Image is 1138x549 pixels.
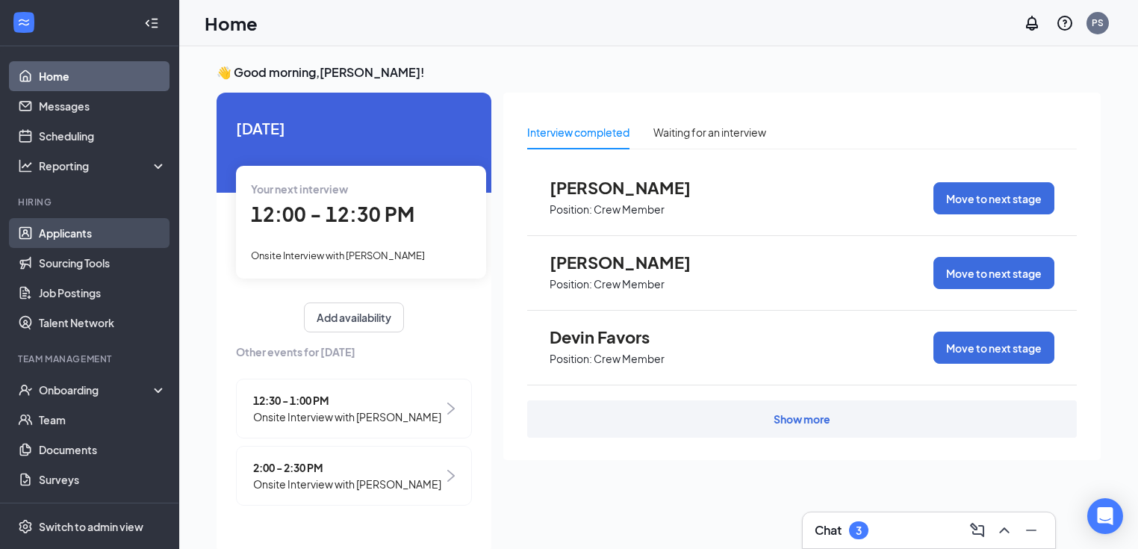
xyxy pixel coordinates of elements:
[39,405,167,435] a: Team
[16,15,31,30] svg: WorkstreamLogo
[594,202,665,217] p: Crew Member
[550,327,714,347] span: Devin Favors
[550,277,592,291] p: Position:
[550,178,714,197] span: [PERSON_NAME]
[39,91,167,121] a: Messages
[933,182,1054,214] button: Move to next stage
[39,248,167,278] a: Sourcing Tools
[253,409,441,425] span: Onsite Interview with [PERSON_NAME]
[253,476,441,492] span: Onsite Interview with [PERSON_NAME]
[205,10,258,36] h1: Home
[653,124,766,140] div: Waiting for an interview
[1092,16,1104,29] div: PS
[1056,14,1074,32] svg: QuestionInfo
[39,519,143,534] div: Switch to admin view
[774,412,830,427] div: Show more
[550,352,592,366] p: Position:
[594,277,665,291] p: Crew Member
[39,218,167,248] a: Applicants
[18,158,33,173] svg: Analysis
[18,196,164,208] div: Hiring
[253,459,441,476] span: 2:00 - 2:30 PM
[251,182,348,196] span: Your next interview
[39,158,167,173] div: Reporting
[856,524,862,537] div: 3
[39,435,167,465] a: Documents
[1087,498,1123,534] div: Open Intercom Messenger
[18,519,33,534] svg: Settings
[18,382,33,397] svg: UserCheck
[815,522,842,539] h3: Chat
[217,64,1101,81] h3: 👋 Good morning, [PERSON_NAME] !
[594,352,665,366] p: Crew Member
[304,303,404,332] button: Add availability
[39,382,154,397] div: Onboarding
[236,344,472,360] span: Other events for [DATE]
[39,308,167,338] a: Talent Network
[966,518,989,542] button: ComposeMessage
[39,465,167,494] a: Surveys
[933,332,1054,364] button: Move to next stage
[968,521,986,539] svg: ComposeMessage
[527,124,629,140] div: Interview completed
[39,61,167,91] a: Home
[251,202,414,226] span: 12:00 - 12:30 PM
[995,521,1013,539] svg: ChevronUp
[18,353,164,365] div: Team Management
[1022,521,1040,539] svg: Minimize
[39,278,167,308] a: Job Postings
[144,16,159,31] svg: Collapse
[1023,14,1041,32] svg: Notifications
[992,518,1016,542] button: ChevronUp
[253,392,441,409] span: 12:30 - 1:00 PM
[933,257,1054,289] button: Move to next stage
[550,252,714,272] span: [PERSON_NAME]
[251,249,425,261] span: Onsite Interview with [PERSON_NAME]
[39,121,167,151] a: Scheduling
[236,117,472,140] span: [DATE]
[1019,518,1043,542] button: Minimize
[550,202,592,217] p: Position:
